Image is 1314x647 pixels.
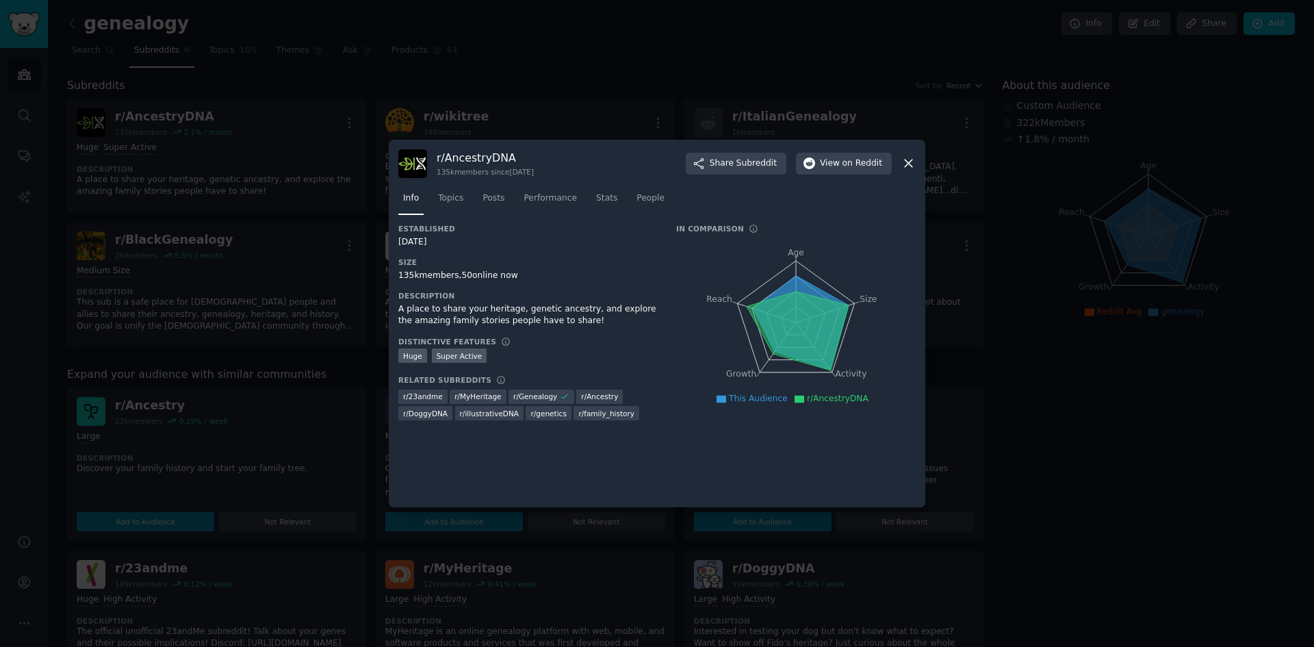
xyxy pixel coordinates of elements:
[432,348,487,363] div: Super Active
[836,369,867,379] tspan: Activity
[581,392,618,401] span: r/ Ancestry
[807,394,868,403] span: r/AncestryDNA
[596,192,617,205] span: Stats
[591,188,622,216] a: Stats
[398,270,657,282] div: 135k members, 50 online now
[632,188,669,216] a: People
[437,167,534,177] div: 135k members since [DATE]
[726,369,756,379] tspan: Growth
[398,337,496,346] h3: Distinctive Features
[788,248,804,257] tspan: Age
[729,394,788,403] span: This Audience
[438,192,463,205] span: Topics
[530,409,566,418] span: r/ genetics
[398,224,657,233] h3: Established
[676,224,744,233] h3: In Comparison
[403,392,443,401] span: r/ 23andme
[796,153,892,175] button: Viewon Reddit
[398,375,491,385] h3: Related Subreddits
[398,188,424,216] a: Info
[482,192,504,205] span: Posts
[460,409,519,418] span: r/ illustrativeDNA
[398,236,657,249] div: [DATE]
[403,192,419,205] span: Info
[636,192,665,205] span: People
[398,303,657,327] div: A place to share your heritage, genetic ancestry, and explore the amazing family stories people h...
[398,149,427,178] img: AncestryDNA
[706,294,732,303] tspan: Reach
[403,409,448,418] span: r/ DoggyDNA
[398,257,657,267] h3: Size
[820,157,882,170] span: View
[519,188,582,216] a: Performance
[433,188,468,216] a: Topics
[398,291,657,301] h3: Description
[710,157,777,170] span: Share
[842,157,882,170] span: on Reddit
[736,157,777,170] span: Subreddit
[578,409,634,418] span: r/ family_history
[513,392,557,401] span: r/ Genealogy
[398,348,427,363] div: Huge
[437,151,534,165] h3: r/ AncestryDNA
[454,392,501,401] span: r/ MyHeritage
[478,188,509,216] a: Posts
[524,192,577,205] span: Performance
[686,153,786,175] button: ShareSubreddit
[860,294,877,303] tspan: Size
